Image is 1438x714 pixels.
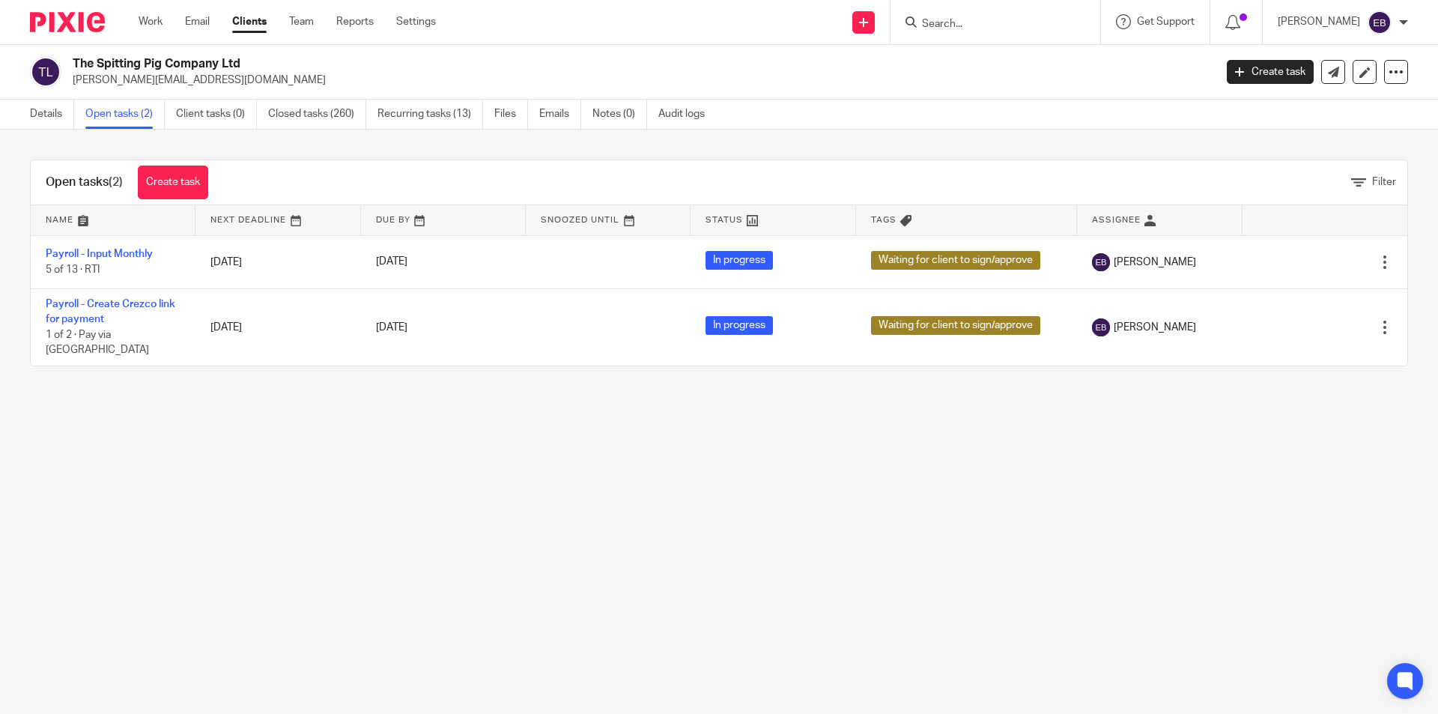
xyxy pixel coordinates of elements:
span: [PERSON_NAME] [1114,255,1196,270]
a: Clients [232,14,267,29]
img: svg%3E [1368,10,1392,34]
a: Audit logs [658,100,716,129]
p: [PERSON_NAME][EMAIL_ADDRESS][DOMAIN_NAME] [73,73,1204,88]
td: [DATE] [195,235,360,288]
span: In progress [706,251,773,270]
span: Tags [871,216,897,224]
p: [PERSON_NAME] [1278,14,1360,29]
span: Waiting for client to sign/approve [871,251,1040,270]
input: Search [920,18,1055,31]
a: Client tasks (0) [176,100,257,129]
span: [DATE] [376,257,407,267]
span: 1 of 2 · Pay via [GEOGRAPHIC_DATA] [46,330,149,356]
a: Notes (0) [592,100,647,129]
span: Filter [1372,177,1396,187]
a: Work [139,14,163,29]
span: Status [706,216,743,224]
td: [DATE] [195,288,360,365]
a: Create task [1227,60,1314,84]
img: svg%3E [1092,318,1110,336]
img: svg%3E [1092,253,1110,271]
a: Email [185,14,210,29]
span: 5 of 13 · RTI [46,264,100,275]
img: Pixie [30,12,105,32]
a: Emails [539,100,581,129]
a: Details [30,100,74,129]
span: In progress [706,316,773,335]
a: Payroll - Input Monthly [46,249,153,259]
a: Files [494,100,528,129]
h2: The Spitting Pig Company Ltd [73,56,978,72]
span: (2) [109,176,123,188]
img: svg%3E [30,56,61,88]
span: [DATE] [376,322,407,333]
a: Closed tasks (260) [268,100,366,129]
a: Create task [138,166,208,199]
span: [PERSON_NAME] [1114,320,1196,335]
a: Settings [396,14,436,29]
a: Recurring tasks (13) [377,100,483,129]
span: Waiting for client to sign/approve [871,316,1040,335]
a: Reports [336,14,374,29]
span: Snoozed Until [541,216,619,224]
h1: Open tasks [46,175,123,190]
a: Open tasks (2) [85,100,165,129]
a: Payroll - Create Crezco link for payment [46,299,175,324]
span: Get Support [1137,16,1195,27]
a: Team [289,14,314,29]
